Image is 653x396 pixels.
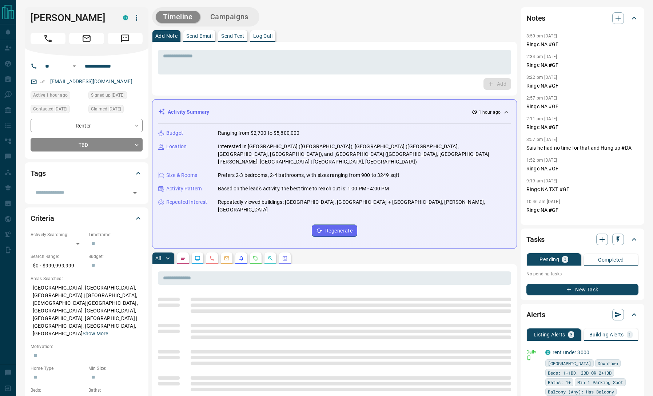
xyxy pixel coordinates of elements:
p: Repeatedly viewed buildings: [GEOGRAPHIC_DATA], [GEOGRAPHIC_DATA] + [GEOGRAPHIC_DATA], [PERSON_NA... [218,198,511,214]
svg: Requests [253,255,259,261]
svg: Lead Browsing Activity [195,255,200,261]
p: 2:34 pm [DATE] [526,54,557,59]
svg: Calls [209,255,215,261]
p: Pending [539,257,559,262]
p: All [155,256,161,261]
h2: Notes [526,12,545,24]
p: Location [166,143,187,150]
p: Ringc NA #GF [526,124,638,131]
svg: Email Verified [40,79,45,84]
span: Balcony (Any): Has Balcony [548,388,614,395]
div: TBD [31,138,143,151]
p: Prefers 2-3 bedrooms, 2-4 bathrooms, with sizes ranging from 900 to 3249 sqft [218,171,399,179]
p: 3 [570,332,573,337]
p: Search Range: [31,253,85,260]
div: Tags [31,165,143,182]
p: Send Text [221,33,244,39]
svg: Emails [224,255,230,261]
span: Email [69,33,104,44]
span: Claimed [DATE] [91,105,121,113]
p: Ringc NA #GF [526,165,638,173]
span: Signed up [DATE] [91,92,124,99]
p: Ringc NA #GF [526,103,638,110]
p: Based on the lead's activity, the best time to reach out is: 1:00 PM - 4:00 PM [218,185,389,193]
p: Completed [598,257,624,262]
div: condos.ca [545,350,550,355]
svg: Notes [180,255,186,261]
p: Budget: [88,253,143,260]
p: Beds: [31,387,85,393]
p: 9:19 am [DATE] [526,178,557,183]
p: Add Note [155,33,178,39]
p: Send Email [186,33,212,39]
button: New Task [526,284,638,295]
div: Activity Summary1 hour ago [158,105,511,119]
button: Open [70,62,79,70]
p: Activity Summary [168,108,209,116]
p: Timeframe: [88,231,143,238]
p: Motivation: [31,343,143,350]
div: Wed Apr 22 2020 [88,91,143,101]
svg: Push Notification Only [526,355,531,360]
p: Size & Rooms [166,171,198,179]
div: Criteria [31,210,143,227]
button: Show More [83,330,108,338]
p: 2:09 pm [DATE] [526,220,557,225]
a: [EMAIL_ADDRESS][DOMAIN_NAME] [50,78,132,84]
p: Activity Pattern [166,185,202,193]
p: Ringc NA #GF [526,41,638,48]
svg: Opportunities [267,255,273,261]
p: Ringc NA #GF [526,82,638,90]
p: Building Alerts [589,332,624,337]
p: Budget [166,129,183,137]
button: Regenerate [312,225,357,237]
button: Open [130,188,140,198]
p: $0 - $999,999,999 [31,260,85,272]
h2: Alerts [526,309,545,320]
svg: Agent Actions [282,255,288,261]
p: 10:46 am [DATE] [526,199,560,204]
h1: [PERSON_NAME] [31,12,112,24]
span: Baths: 1+ [548,379,571,386]
p: Actively Searching: [31,231,85,238]
p: Repeated Interest [166,198,207,206]
p: Interested in [GEOGRAPHIC_DATA] ([GEOGRAPHIC_DATA]), [GEOGRAPHIC_DATA] ([GEOGRAPHIC_DATA], [GEOGR... [218,143,511,166]
span: Call [31,33,65,44]
a: rent under 3000 [553,349,589,355]
div: condos.ca [123,15,128,20]
p: No pending tasks [526,268,638,279]
p: Log Call [253,33,272,39]
span: Contacted [DATE] [33,105,67,113]
p: 0 [564,257,566,262]
div: Fri Jul 11 2025 [88,105,143,115]
p: Ranging from $2,700 to $5,800,000 [218,129,299,137]
p: 3:50 pm [DATE] [526,33,557,39]
h2: Tags [31,167,45,179]
p: 1:52 pm [DATE] [526,158,557,163]
svg: Listing Alerts [238,255,244,261]
p: 1 [628,332,631,337]
h2: Criteria [31,213,54,224]
p: Ringc NA #GF [526,206,638,214]
p: Daily [526,349,541,355]
p: Ringc NA #GF [526,61,638,69]
span: [GEOGRAPHIC_DATA] [548,360,591,367]
p: 2:11 pm [DATE] [526,116,557,121]
span: Message [108,33,143,44]
div: Alerts [526,306,638,323]
button: Timeline [156,11,200,23]
p: Min Size: [88,365,143,372]
div: Tasks [526,231,638,248]
span: Min 1 Parking Spot [577,379,623,386]
p: 3:22 pm [DATE] [526,75,557,80]
h2: Tasks [526,234,545,245]
p: 2:57 pm [DATE] [526,96,557,101]
p: Listing Alerts [534,332,565,337]
p: RIngc NA TXT #GF [526,186,638,193]
p: Areas Searched: [31,275,143,282]
span: Active 1 hour ago [33,92,68,99]
p: [GEOGRAPHIC_DATA], [GEOGRAPHIC_DATA], [GEOGRAPHIC_DATA] | [GEOGRAPHIC_DATA], [DEMOGRAPHIC_DATA][G... [31,282,143,340]
p: Sais he had no time for that and Hung up #DA [526,144,638,152]
p: Baths: [88,387,143,393]
p: 3:57 pm [DATE] [526,137,557,142]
